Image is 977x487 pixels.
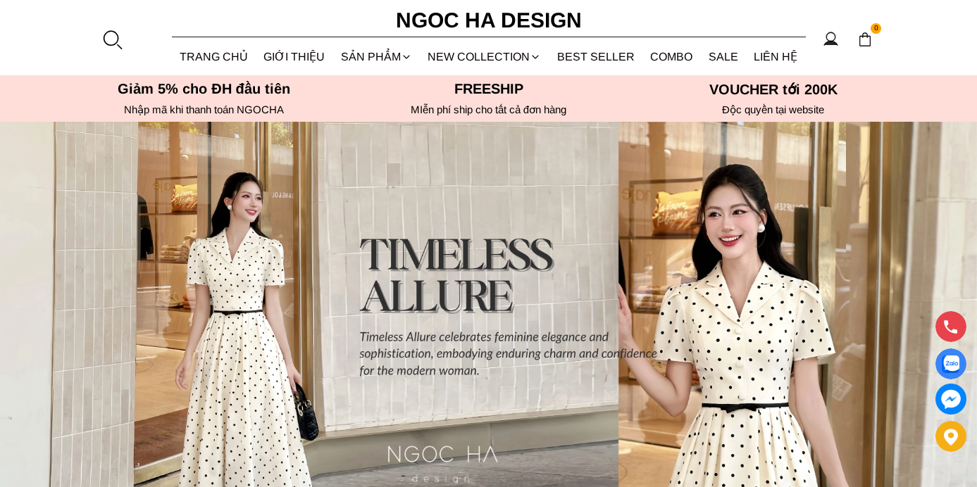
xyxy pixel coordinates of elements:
[256,38,333,75] a: GIỚI THIỆU
[857,32,873,47] img: img-CART-ICON-ksit0nf1
[420,38,549,75] a: NEW COLLECTION
[172,38,256,75] a: TRANG CHỦ
[351,103,627,116] h6: MIễn phí ship cho tất cả đơn hàng
[642,38,701,75] a: Combo
[935,348,966,379] a: Display image
[333,38,421,75] div: SẢN PHẨM
[746,38,806,75] a: LIÊN HỆ
[454,81,523,96] font: Freeship
[635,103,911,116] h6: Độc quyền tại website
[935,384,966,415] a: messenger
[871,23,882,34] span: 0
[383,4,595,37] a: Ngoc Ha Design
[124,103,284,115] font: Nhập mã khi thanh toán NGOCHA
[118,81,290,96] font: Giảm 5% cho ĐH đầu tiên
[549,38,643,75] a: BEST SELLER
[701,38,747,75] a: SALE
[942,355,959,373] img: Display image
[635,81,911,98] h5: VOUCHER tới 200K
